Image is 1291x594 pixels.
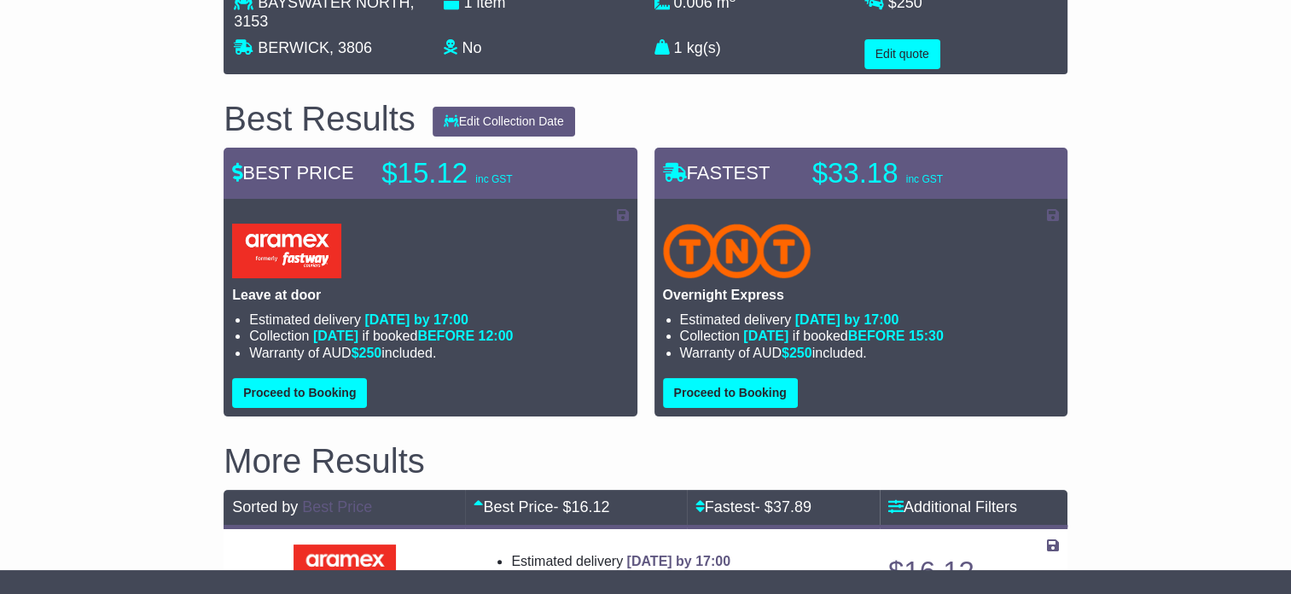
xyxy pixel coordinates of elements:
[663,378,798,408] button: Proceed to Booking
[743,329,788,343] span: [DATE]
[773,498,811,515] span: 37.89
[364,312,468,327] span: [DATE] by 17:00
[663,224,811,278] img: TNT Domestic: Overnight Express
[381,156,595,190] p: $15.12
[462,39,481,56] span: No
[680,312,1059,328] li: Estimated delivery
[433,107,575,137] button: Edit Collection Date
[663,287,1059,303] p: Overnight Express
[864,39,940,69] button: Edit quote
[888,555,1059,589] p: $16.12
[313,329,513,343] span: if booked
[571,498,609,515] span: 16.12
[553,498,609,515] span: - $
[909,329,944,343] span: 15:30
[663,162,771,183] span: FASTEST
[687,39,721,56] span: kg(s)
[258,39,329,56] span: BERWICK
[232,287,628,303] p: Leave at door
[249,312,628,328] li: Estimated delivery
[795,312,899,327] span: [DATE] by 17:00
[417,329,474,343] span: BEFORE
[359,346,382,360] span: 250
[232,378,367,408] button: Proceed to Booking
[674,39,683,56] span: 1
[474,498,609,515] a: Best Price- $16.12
[478,329,513,343] span: 12:00
[352,346,382,360] span: $
[232,498,298,515] span: Sorted by
[695,498,811,515] a: Fastest- $37.89
[789,346,812,360] span: 250
[313,329,358,343] span: [DATE]
[627,554,731,568] span: [DATE] by 17:00
[680,328,1059,344] li: Collection
[249,328,628,344] li: Collection
[475,173,512,185] span: inc GST
[906,173,943,185] span: inc GST
[302,498,372,515] a: Best Price
[743,329,943,343] span: if booked
[232,224,341,278] img: Aramex: Leave at door
[755,498,811,515] span: - $
[680,345,1059,361] li: Warranty of AUD included.
[249,345,628,361] li: Warranty of AUD included.
[329,39,372,56] span: , 3806
[224,442,1067,480] h2: More Results
[215,100,424,137] div: Best Results
[232,162,353,183] span: BEST PRICE
[782,346,812,360] span: $
[812,156,1026,190] p: $33.18
[848,329,905,343] span: BEFORE
[888,498,1017,515] a: Additional Filters
[511,553,775,569] li: Estimated delivery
